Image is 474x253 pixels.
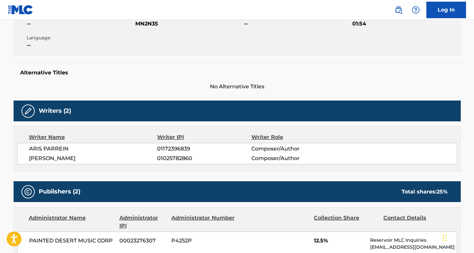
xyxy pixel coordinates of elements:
img: Writers [24,107,32,115]
span: -- [244,20,351,28]
p: [EMAIL_ADDRESS][DOMAIN_NAME] [370,244,456,251]
span: ARIS PARREIN [29,145,157,153]
span: 01025782860 [157,154,251,162]
h5: Writers (2) [39,107,71,115]
div: Drag [443,228,447,248]
span: -- [27,41,134,49]
a: Public Search [392,3,405,17]
div: Writer IPI [157,133,251,141]
div: Administrator IPI [119,214,166,230]
div: Administrator Name [29,214,114,230]
div: Contact Details [383,214,448,230]
h5: Publishers (2) [39,188,80,195]
img: MLC Logo [8,5,33,15]
span: No Alternative Titles [14,83,461,91]
img: Publishers [24,188,32,196]
span: 01172396839 [157,145,251,153]
iframe: Chat Widget [441,221,474,253]
span: PAINTED DESERT MUSIC CORP [29,237,115,245]
img: search [395,6,403,14]
span: Language [27,34,134,41]
div: Administrator Number [171,214,236,230]
span: 01:54 [352,20,459,28]
a: Log In [426,2,466,18]
span: 12.5% [314,237,365,245]
p: Reservoir MLC Inquiries [370,237,456,244]
h5: Alternative Titles [20,69,454,76]
span: 25 % [437,189,448,195]
div: Collection Share [314,214,378,230]
span: [PERSON_NAME] [29,154,157,162]
div: Writer Name [29,133,157,141]
div: Writer Role [251,133,337,141]
span: Composer/Author [251,154,337,162]
span: MN2N35 [135,20,242,28]
span: Composer/Author [251,145,337,153]
div: Help [409,3,422,17]
span: -- [27,20,134,28]
img: help [412,6,420,14]
span: 00023276307 [119,237,166,245]
div: Total shares: [402,188,448,196]
span: P4252P [171,237,236,245]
